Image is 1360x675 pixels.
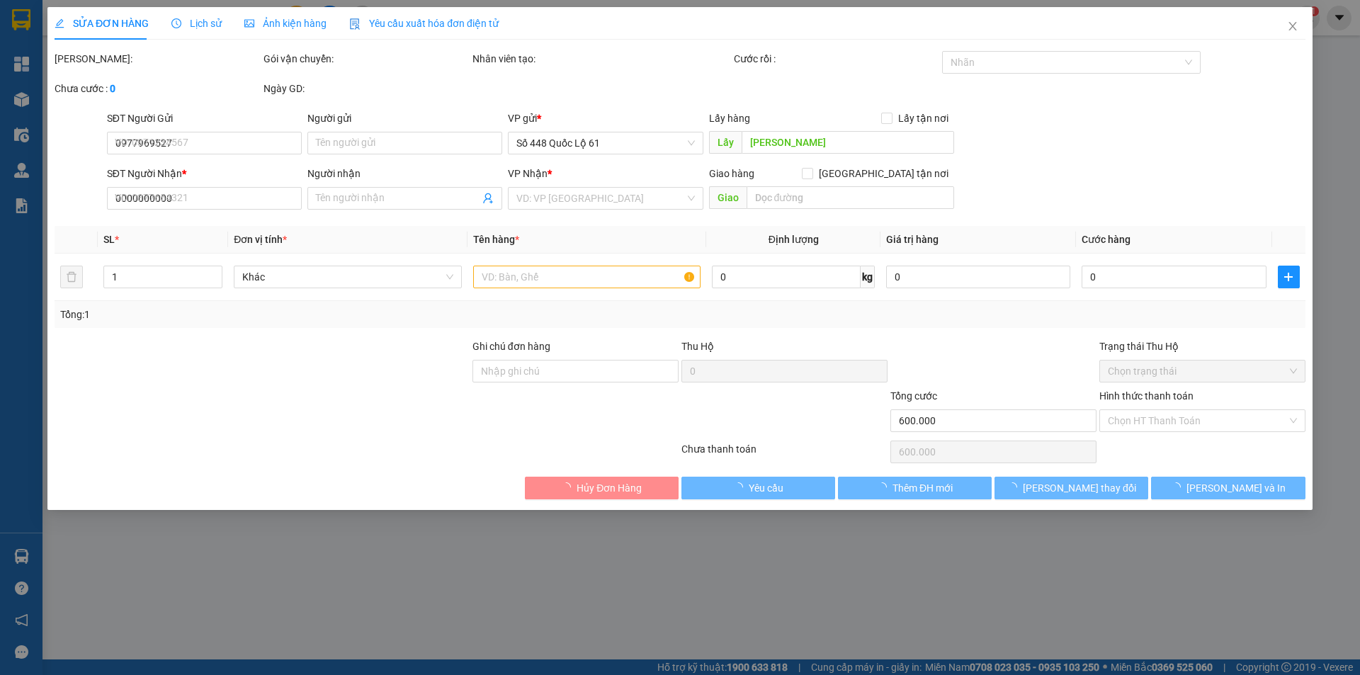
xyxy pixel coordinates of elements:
span: [PERSON_NAME] và In [1186,480,1286,496]
span: VP Nhận [509,168,548,179]
span: plus [1279,271,1299,283]
button: Hủy Đơn Hàng [525,477,679,499]
span: Giao [709,186,747,209]
div: Chưa thanh toán [680,441,889,466]
span: [PERSON_NAME] thay đổi [1023,480,1136,496]
span: Cước hàng [1082,234,1130,245]
span: Thu Hộ [681,341,714,352]
span: Yêu cầu xuất hóa đơn điện tử [349,18,499,29]
span: Khác [242,266,453,288]
span: loading [1007,482,1023,492]
div: Tổng: 1 [60,307,525,322]
span: edit [55,18,64,28]
span: Giao hàng [709,168,754,179]
span: kg [861,266,875,288]
div: Cước rồi : [734,51,940,67]
input: Ghi chú đơn hàng [472,360,679,382]
span: loading [733,482,749,492]
div: SĐT Người Gửi [107,110,302,126]
span: Lịch sử [171,18,222,29]
span: Lấy tận nơi [892,110,954,126]
button: Close [1273,7,1313,47]
div: VP gửi [509,110,703,126]
span: Chọn trạng thái [1108,361,1297,382]
span: Lấy hàng [709,113,750,124]
span: picture [244,18,254,28]
span: close [1287,21,1298,32]
button: Thêm ĐH mới [838,477,992,499]
span: Số 448 Quốc Lộ 61 [517,132,695,154]
span: user-add [483,193,494,204]
div: Nhân viên tạo: [472,51,731,67]
span: Lấy [709,131,742,154]
span: clock-circle [171,18,181,28]
span: [GEOGRAPHIC_DATA] tận nơi [813,166,954,181]
button: [PERSON_NAME] và In [1152,477,1305,499]
span: Tổng cước [890,390,937,402]
div: Ngày GD: [263,81,470,96]
span: Đơn vị tính [234,234,287,245]
span: SỬA ĐƠN HÀNG [55,18,149,29]
button: delete [60,266,83,288]
div: [PERSON_NAME]: [55,51,261,67]
div: Chưa cước : [55,81,261,96]
span: Hủy Đơn Hàng [577,480,642,496]
img: icon [349,18,361,30]
div: SĐT Người Nhận [107,166,302,181]
div: Người gửi [307,110,502,126]
div: Gói vận chuyển: [263,51,470,67]
input: VD: Bàn, Ghế [473,266,701,288]
span: Thêm ĐH mới [892,480,953,496]
input: Dọc đường [742,131,954,154]
button: Yêu cầu [681,477,835,499]
span: loading [1171,482,1186,492]
div: Người nhận [307,166,502,181]
input: Dọc đường [747,186,954,209]
span: loading [561,482,577,492]
span: Ảnh kiện hàng [244,18,327,29]
span: loading [877,482,892,492]
span: SL [103,234,115,245]
span: Định lượng [769,234,819,245]
button: plus [1278,266,1300,288]
button: [PERSON_NAME] thay đổi [994,477,1148,499]
div: Trạng thái Thu Hộ [1099,339,1305,354]
span: Tên hàng [473,234,519,245]
label: Ghi chú đơn hàng [472,341,550,352]
span: Yêu cầu [749,480,783,496]
span: Giá trị hàng [886,234,939,245]
label: Hình thức thanh toán [1099,390,1194,402]
b: 0 [110,83,115,94]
